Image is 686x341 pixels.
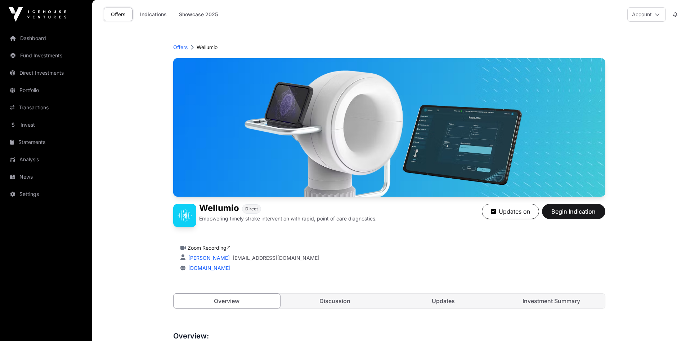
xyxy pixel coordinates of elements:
a: Overview [173,293,281,309]
a: Discussion [282,294,389,308]
span: Begin Indication [551,207,596,216]
a: Showcase 2025 [174,8,223,21]
a: Transactions [6,100,86,115]
img: Wellumio [173,204,196,227]
nav: Tabs [174,294,605,308]
a: Dashboard [6,30,86,46]
a: Offers [173,44,188,51]
a: Zoom Recording [188,245,230,251]
a: News [6,169,86,185]
a: Settings [6,186,86,202]
a: Statements [6,134,86,150]
a: Begin Indication [542,211,605,218]
p: Empowering timely stroke intervention with rapid, point of care diagnostics. [199,215,377,222]
a: Updates [390,294,497,308]
p: Wellumio [197,44,218,51]
a: Offers [104,8,133,21]
a: Invest [6,117,86,133]
h1: Wellumio [199,204,239,214]
a: Portfolio [6,82,86,98]
a: Fund Investments [6,48,86,64]
img: Wellumio [173,58,605,197]
button: Updates on [482,204,539,219]
a: Direct Investments [6,65,86,81]
button: Account [627,7,666,22]
a: [DOMAIN_NAME] [185,265,230,271]
a: Analysis [6,152,86,167]
a: [EMAIL_ADDRESS][DOMAIN_NAME] [233,254,319,262]
iframe: Chat Widget [650,306,686,341]
span: Direct [245,206,258,212]
a: [PERSON_NAME] [187,255,230,261]
a: Investment Summary [498,294,605,308]
img: Icehouse Ventures Logo [9,7,66,22]
a: Indications [135,8,171,21]
button: Begin Indication [542,204,605,219]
